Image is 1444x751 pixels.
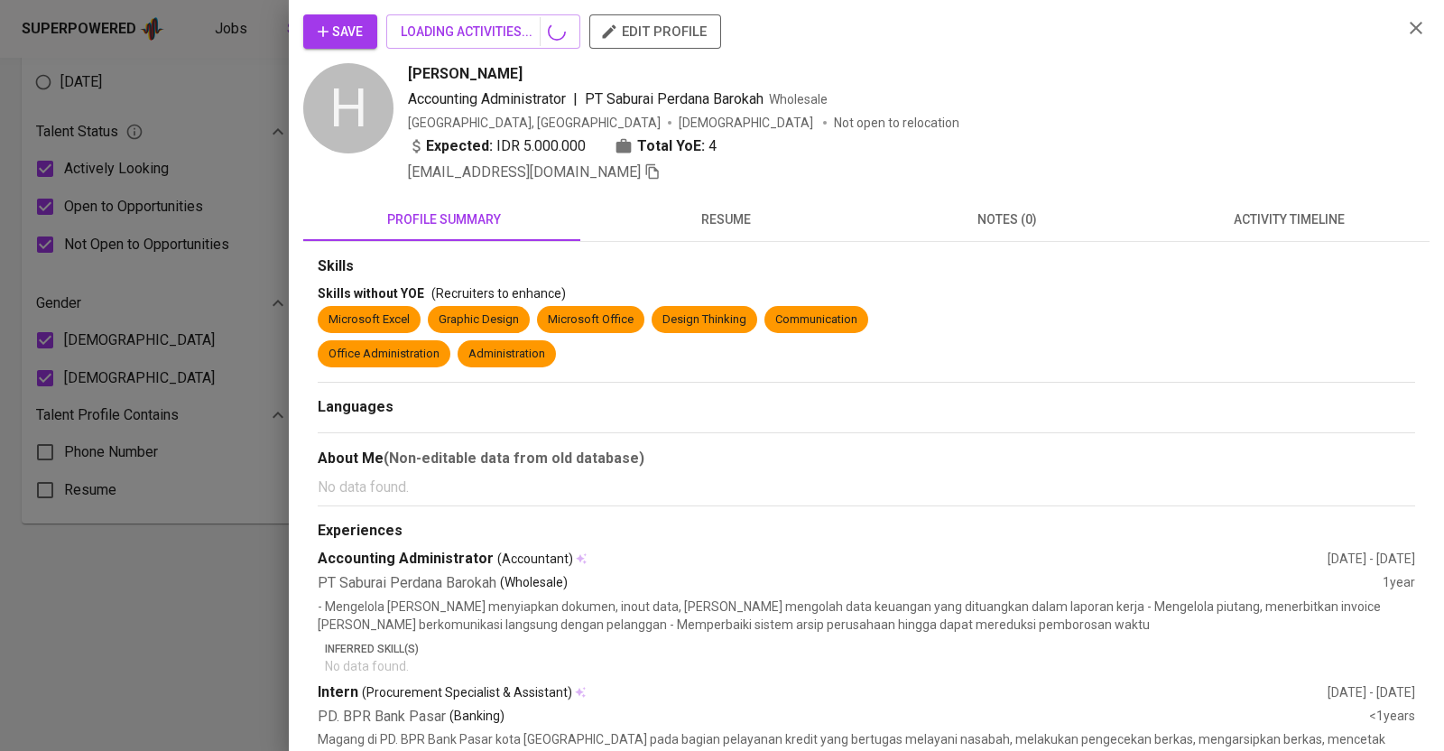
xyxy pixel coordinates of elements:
span: Wholesale [769,92,828,107]
span: [PERSON_NAME] [408,63,523,85]
span: (Accountant) [497,550,573,568]
span: [DEMOGRAPHIC_DATA] [679,114,816,132]
span: resume [596,209,856,231]
button: LOADING ACTIVITIES... [386,14,580,49]
b: (Non-editable data from old database) [384,450,644,467]
span: edit profile [604,20,707,43]
span: PT Saburai Perdana Barokah [585,90,764,107]
div: Office Administration [329,346,440,363]
span: [EMAIL_ADDRESS][DOMAIN_NAME] [408,163,641,181]
p: No data found. [318,477,1415,498]
p: Inferred Skill(s) [325,641,1415,657]
p: - Mengelola [PERSON_NAME] menyiapkan dokumen, inout data, [PERSON_NAME] mengolah data keuangan ya... [318,598,1415,634]
p: No data found. [325,657,1415,675]
span: (Recruiters to enhance) [431,286,566,301]
span: Skills without YOE [318,286,424,301]
p: (Wholesale) [500,573,568,594]
div: [GEOGRAPHIC_DATA], [GEOGRAPHIC_DATA] [408,114,661,132]
span: profile summary [314,209,574,231]
div: PT Saburai Perdana Barokah [318,573,1383,594]
span: activity timeline [1159,209,1419,231]
div: Microsoft Office [548,311,634,329]
span: (Procurement Specialist & Assistant) [362,683,572,701]
div: Communication [775,311,857,329]
div: 1 year [1383,573,1415,594]
span: LOADING ACTIVITIES... [401,21,566,43]
div: H [303,63,393,153]
div: Graphic Design [439,311,519,329]
span: notes (0) [877,209,1137,231]
div: About Me [318,448,1415,469]
div: IDR 5.000.000 [408,135,586,157]
div: PD. BPR Bank Pasar [318,707,1369,728]
span: | [573,88,578,110]
div: Microsoft Excel [329,311,410,329]
div: Accounting Administrator [318,549,1328,570]
button: edit profile [589,14,721,49]
b: Expected: [426,135,493,157]
p: (Banking) [449,707,504,728]
div: [DATE] - [DATE] [1328,550,1415,568]
a: edit profile [589,23,721,38]
div: Experiences [318,521,1415,542]
b: Total YoE: [637,135,705,157]
span: Save [318,21,363,43]
div: Administration [468,346,545,363]
div: Languages [318,397,1415,418]
button: Save [303,14,377,49]
p: Not open to relocation [834,114,959,132]
div: Skills [318,256,1415,277]
span: Accounting Administrator [408,90,566,107]
div: Design Thinking [662,311,746,329]
div: [DATE] - [DATE] [1328,683,1415,701]
span: 4 [708,135,717,157]
div: Intern [318,682,1328,703]
div: <1 years [1369,707,1415,728]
